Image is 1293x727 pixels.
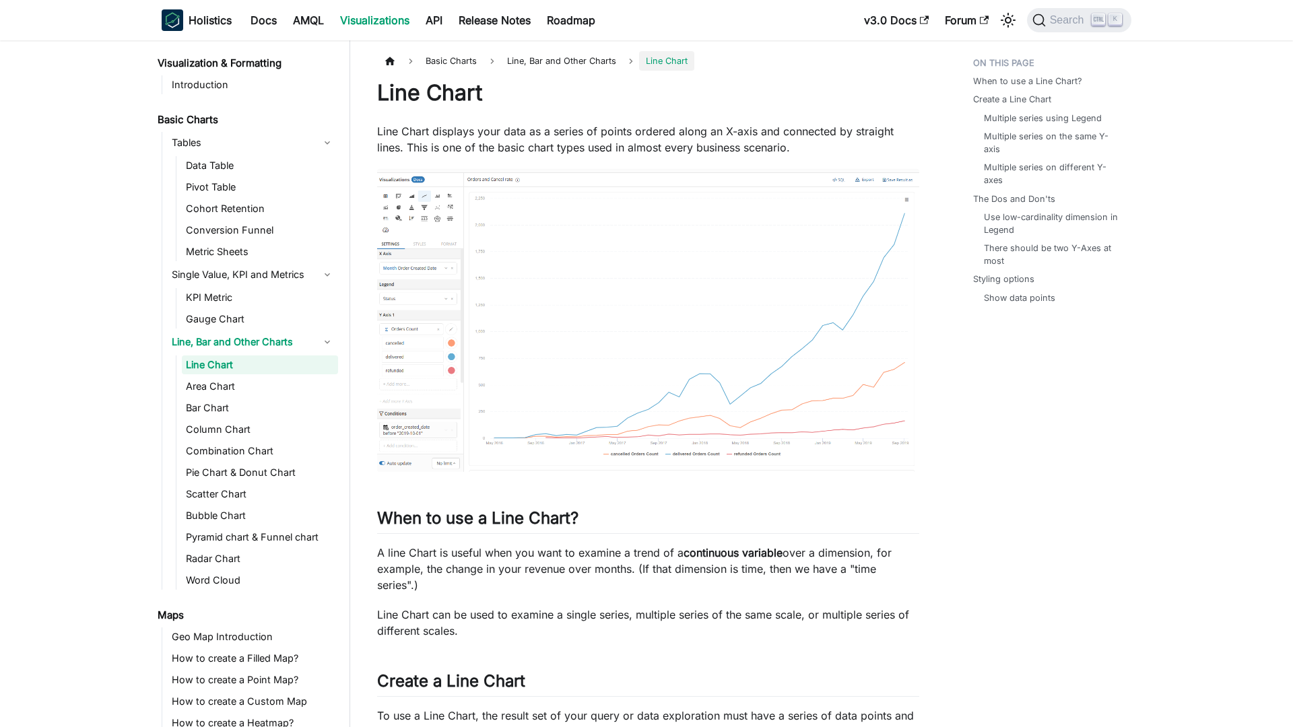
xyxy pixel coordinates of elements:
[973,193,1055,205] a: The Dos and Don'ts
[684,546,783,559] strong: continuous variable
[984,112,1102,125] a: Multiple series using Legend
[168,331,338,353] a: Line, Bar and Other Charts
[182,156,338,175] a: Data Table
[997,9,1019,31] button: Switch between dark and light mode (currently light mode)
[984,130,1118,155] a: Multiple series on the same Y-axis
[451,9,539,31] a: Release Notes
[242,9,285,31] a: Docs
[984,242,1118,267] a: There should be two Y-Axes at most
[168,692,338,711] a: How to create a Custom Map
[154,110,338,129] a: Basic Charts
[377,607,919,639] p: Line Chart can be used to examine a single series, multiple series of the same scale, or multiple...
[182,242,338,261] a: Metric Sheets
[182,485,338,504] a: Scatter Chart
[168,627,338,646] a: Geo Map Introduction
[377,545,919,593] p: A line Chart is useful when you want to examine a trend of a over a dimension, for example, the c...
[377,79,919,106] h1: Line Chart
[168,264,338,285] a: Single Value, KPI and Metrics
[377,51,919,71] nav: Breadcrumbs
[182,377,338,396] a: Area Chart
[182,571,338,590] a: Word Cloud
[332,9,418,31] a: Visualizations
[418,9,451,31] a: API
[182,199,338,218] a: Cohort Retention
[973,93,1051,106] a: Create a Line Chart
[419,51,484,71] span: Basic Charts
[500,51,623,71] span: Line, Bar and Other Charts
[377,671,919,697] h2: Create a Line Chart
[168,132,338,153] a: Tables
[377,123,919,155] p: Line Chart displays your data as a series of points ordered along an X-axis and connected by stra...
[984,291,1055,304] a: Show data points
[154,606,338,625] a: Maps
[182,288,338,307] a: KPI Metric
[973,273,1034,285] a: Styling options
[182,549,338,568] a: Radar Chart
[168,75,338,94] a: Introduction
[182,355,338,374] a: Line Chart
[1108,13,1122,26] kbd: K
[377,51,403,71] a: Home page
[377,508,919,534] h2: When to use a Line Chart?
[856,9,937,31] a: v3.0 Docs
[168,649,338,668] a: How to create a Filled Map?
[984,161,1118,186] a: Multiple series on different Y-axes
[182,528,338,547] a: Pyramid chart & Funnel chart
[182,442,338,460] a: Combination Chart
[539,9,603,31] a: Roadmap
[148,40,350,727] nav: Docs sidebar
[182,178,338,197] a: Pivot Table
[189,12,232,28] b: Holistics
[984,211,1118,236] a: Use low-cardinality dimension in Legend
[1046,14,1092,26] span: Search
[154,54,338,73] a: Visualization & Formatting
[1027,8,1131,32] button: Search (Ctrl+K)
[182,463,338,482] a: Pie Chart & Donut Chart
[162,9,183,31] img: Holistics
[168,670,338,689] a: How to create a Point Map?
[182,506,338,525] a: Bubble Chart
[937,9,997,31] a: Forum
[182,310,338,328] a: Gauge Chart
[285,9,332,31] a: AMQL
[973,75,1082,88] a: When to use a Line Chart?
[182,420,338,439] a: Column Chart
[162,9,232,31] a: HolisticsHolistics
[639,51,694,71] span: Line Chart
[182,399,338,417] a: Bar Chart
[182,221,338,240] a: Conversion Funnel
